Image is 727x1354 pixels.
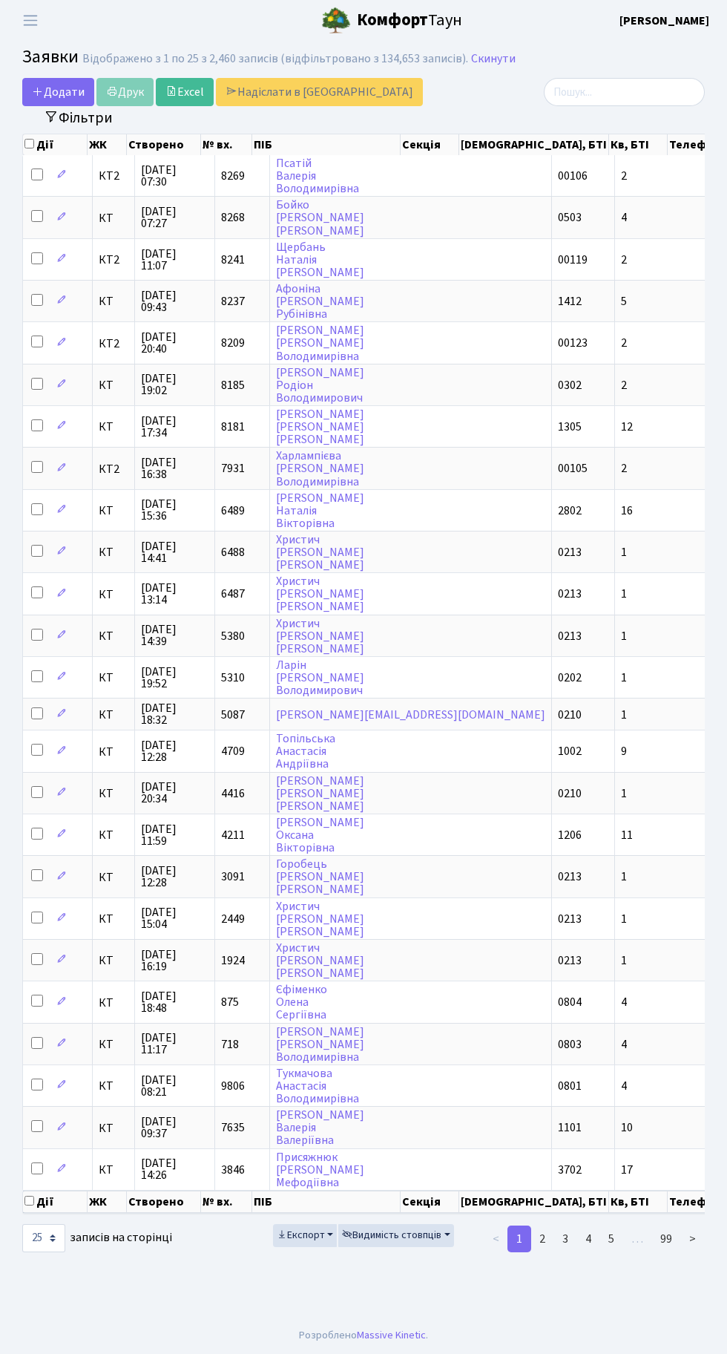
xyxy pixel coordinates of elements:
span: Таун [357,8,462,33]
span: 1 [621,628,627,644]
span: 0202 [558,670,582,686]
div: Розроблено . [299,1327,428,1344]
span: КТ [99,421,128,433]
a: ЩербаньНаталія[PERSON_NAME] [276,239,364,281]
a: 99 [651,1226,681,1252]
span: [DATE] 11:17 [141,1032,208,1056]
span: 0213 [558,869,582,886]
span: КТ [99,589,128,601]
span: КТ [99,1080,128,1092]
span: 1412 [558,293,582,310]
span: [DATE] 08:21 [141,1074,208,1098]
span: 11 [621,827,633,843]
span: КТ [99,379,128,391]
a: ПсатійВалеріяВолодимирівна [276,155,359,197]
span: 5380 [221,628,245,644]
span: 6487 [221,586,245,603]
span: КТ [99,295,128,307]
button: Видимість стовпців [338,1224,454,1247]
span: [DATE] 14:26 [141,1157,208,1181]
th: Створено [127,1191,201,1213]
a: 1 [507,1226,531,1252]
th: [DEMOGRAPHIC_DATA], БТІ [459,1191,609,1213]
span: КТ2 [99,170,128,182]
a: Бойко[PERSON_NAME][PERSON_NAME] [276,197,364,239]
span: КТ [99,546,128,558]
span: [DATE] 16:19 [141,949,208,972]
a: [PERSON_NAME]ОксанаВікторівна [276,814,364,856]
span: [DATE] 12:28 [141,739,208,763]
th: № вх. [201,134,252,155]
a: Massive Kinetic [357,1327,426,1343]
span: 5 [621,293,627,310]
span: КТ [99,913,128,925]
span: Додати [32,84,85,100]
span: [DATE] 18:32 [141,702,208,726]
span: Видимість стовпців [342,1228,441,1243]
span: 6489 [221,503,245,519]
a: [PERSON_NAME][PERSON_NAME][PERSON_NAME] [276,773,364,814]
span: 718 [221,1036,239,1053]
span: 0302 [558,377,582,393]
span: 0213 [558,586,582,603]
span: 12 [621,419,633,435]
span: КТ [99,212,128,224]
span: 0213 [558,628,582,644]
a: 3 [553,1226,577,1252]
span: 9 [621,744,627,760]
span: 00123 [558,336,588,352]
span: КТ [99,871,128,883]
span: [DATE] 15:36 [141,498,208,522]
b: [PERSON_NAME] [619,13,709,29]
a: [PERSON_NAME]НаталіяВікторівна [276,490,364,532]
span: 2 [621,168,627,184]
span: 1 [621,586,627,603]
span: 9806 [221,1078,245,1094]
span: 00119 [558,252,588,268]
span: КТ [99,505,128,517]
th: ПІБ [252,1191,401,1213]
th: Дії [23,134,88,155]
a: [PERSON_NAME][PERSON_NAME][PERSON_NAME] [276,406,364,448]
span: 0503 [558,210,582,226]
span: [DATE] 19:02 [141,373,208,396]
span: [DATE] 20:40 [141,331,208,355]
span: 16 [621,503,633,519]
a: Афоніна[PERSON_NAME]Рубінівна [276,281,364,322]
a: Скинути [471,52,516,66]
span: 8268 [221,210,245,226]
th: ЖК [88,1191,127,1213]
span: 00105 [558,461,588,477]
span: 1 [621,785,627,802]
a: Додати [22,78,94,106]
a: Христич[PERSON_NAME][PERSON_NAME] [276,532,364,573]
span: Експорт [277,1228,325,1243]
div: Відображено з 1 по 25 з 2,460 записів (відфільтровано з 134,653 записів). [82,52,468,66]
span: 3702 [558,1162,582,1178]
span: [DATE] 18:48 [141,990,208,1014]
a: 4 [576,1226,600,1252]
span: КТ2 [99,338,128,350]
span: 1 [621,707,627,723]
span: [DATE] 11:07 [141,248,208,272]
span: 3846 [221,1162,245,1178]
span: 0213 [558,911,582,927]
span: 8269 [221,168,245,184]
a: Ларін[PERSON_NAME]Володимирович [276,657,364,699]
a: Христич[PERSON_NAME][PERSON_NAME] [276,898,364,940]
span: 1 [621,869,627,886]
span: 2 [621,461,627,477]
span: 7635 [221,1120,245,1136]
span: [DATE] 14:39 [141,624,208,647]
input: Пошук... [544,78,705,106]
a: [PERSON_NAME][PERSON_NAME]Володимирівна [276,1024,364,1065]
span: КТ [99,672,128,684]
span: [DATE] 07:27 [141,206,208,229]
span: 4416 [221,785,245,802]
span: 2802 [558,503,582,519]
a: [PERSON_NAME] [619,12,709,30]
span: 4 [621,1078,627,1094]
span: 00106 [558,168,588,184]
th: Створено [127,134,201,155]
span: КТ [99,630,128,642]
